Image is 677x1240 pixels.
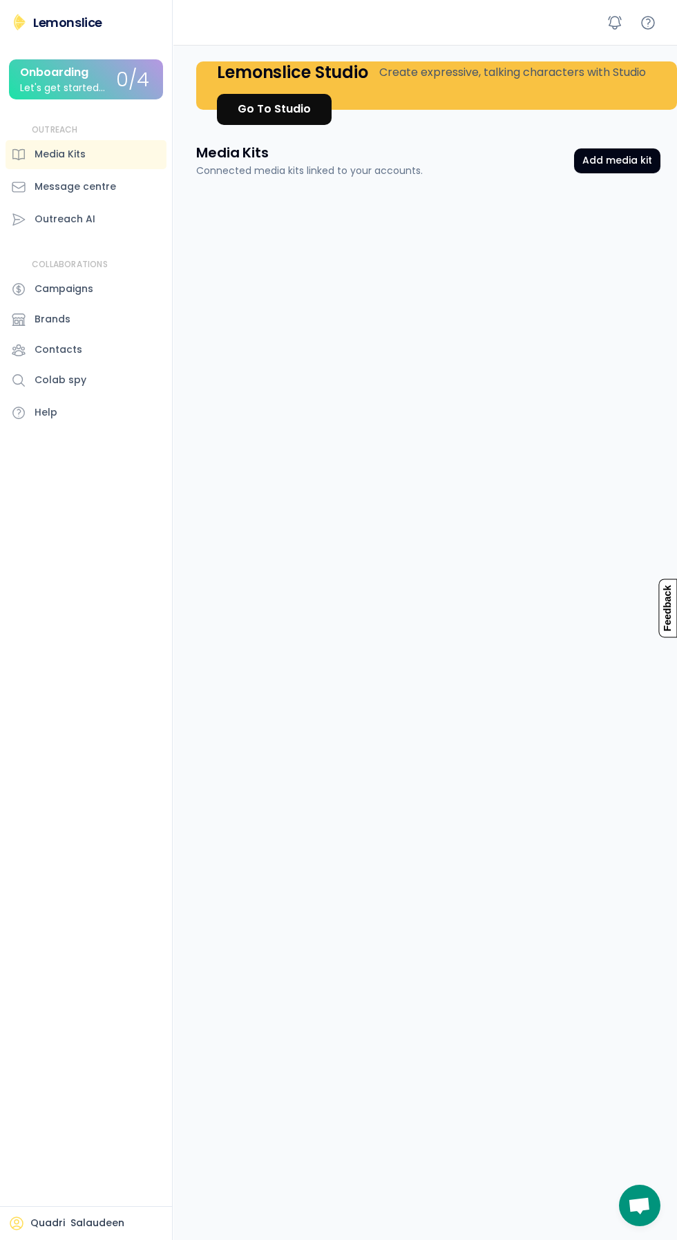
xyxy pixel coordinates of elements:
div: Help [35,405,57,420]
button: Add media kit [574,148,660,173]
div: Quadri Salaudeen [30,1217,124,1230]
div: Go To Studio [238,101,311,117]
div: COLLABORATIONS [32,259,108,271]
div: Open chat [619,1185,660,1226]
div: Brands [35,312,70,327]
img: Lemonslice [11,14,28,30]
div: OUTREACH [32,124,78,136]
div: Onboarding [20,66,88,79]
div: Outreach AI [35,212,95,226]
h3: Media Kits [196,143,269,162]
div: Lemonslice [33,14,102,31]
a: Go To Studio [217,94,332,125]
div: 0/4 [116,70,149,91]
div: Let's get started... [20,83,105,93]
div: Message centre [35,180,116,194]
h4: Lemonslice Studio [217,61,368,83]
div: Connected media kits linked to your accounts. [196,164,423,178]
div: Create expressive, talking characters with Studio [379,64,646,81]
div: Contacts [35,342,82,357]
div: Colab spy [35,373,86,387]
div: Campaigns [35,282,93,296]
div: Media Kits [35,147,86,162]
